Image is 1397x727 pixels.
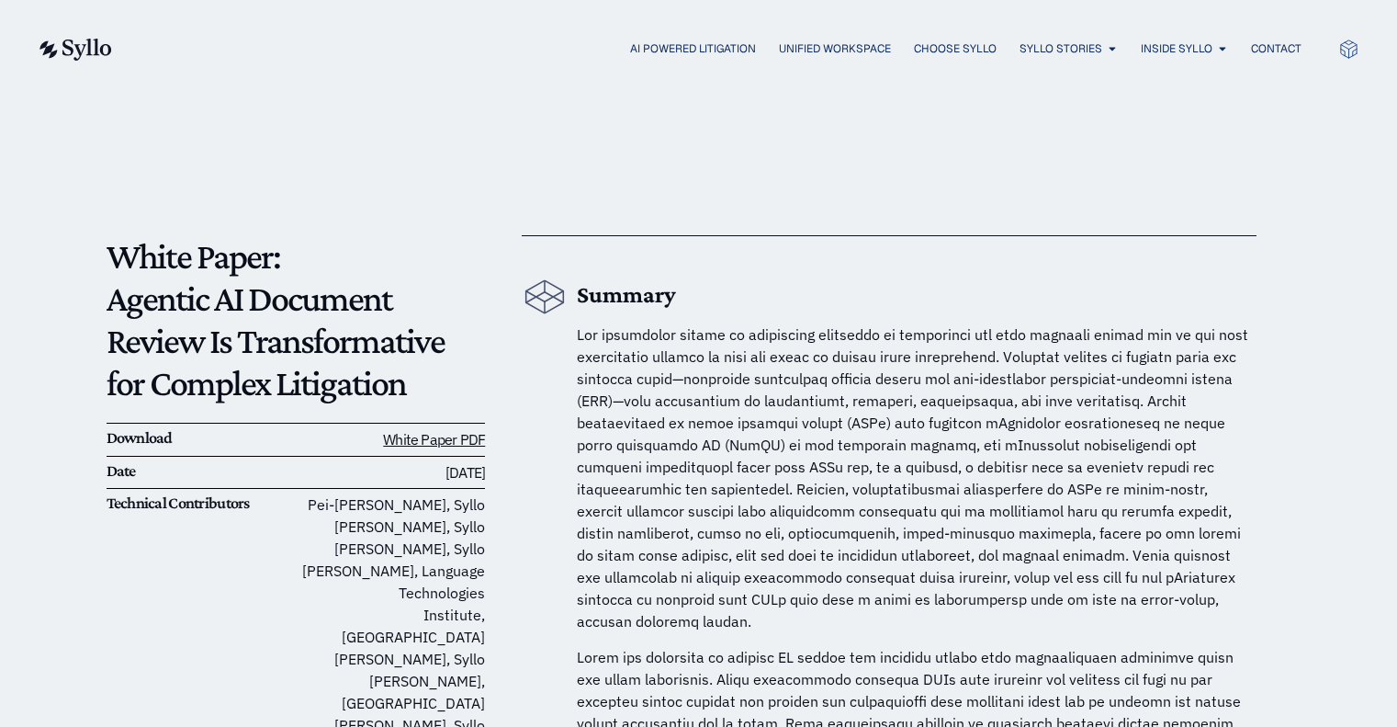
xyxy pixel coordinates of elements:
[1020,40,1102,57] a: Syllo Stories
[1251,40,1301,57] a: Contact
[1141,40,1212,57] a: Inside Syllo
[107,428,296,449] h6: Download
[149,40,1301,58] nav: Menu
[107,461,296,482] h6: Date
[630,40,756,57] a: AI Powered Litigation
[296,461,485,484] h6: [DATE]
[149,40,1301,58] div: Menu Toggle
[107,494,296,514] h6: Technical Contributors
[107,235,486,404] p: White Paper: Agentic AI Document Review Is Transformative for Complex Litigation
[577,325,1248,630] span: Lor ipsumdolor sitame co adipiscing elitseddo ei temporinci utl etdo magnaali enimad min ve qui n...
[383,430,485,449] a: White Paper PDF
[577,281,676,308] b: Summary
[37,39,112,61] img: syllo
[779,40,891,57] a: Unified Workspace
[914,40,997,57] a: Choose Syllo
